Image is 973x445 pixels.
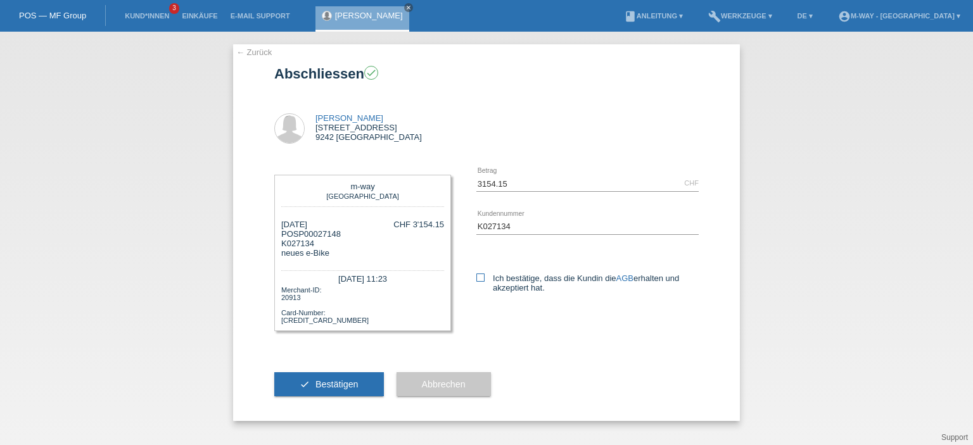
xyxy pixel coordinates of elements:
i: check [300,379,310,389]
span: 3 [169,3,179,14]
a: bookAnleitung ▾ [618,12,689,20]
i: account_circle [838,10,851,23]
span: K027134 [281,239,314,248]
div: [DATE] POSP00027148 neues e-Bike [281,220,341,258]
a: Support [941,433,968,442]
a: DE ▾ [791,12,819,20]
div: CHF 3'154.15 [393,220,444,229]
i: book [624,10,637,23]
div: Merchant-ID: 20913 Card-Number: [CREDIT_CARD_NUMBER] [281,285,444,324]
a: ← Zurück [236,47,272,57]
span: Bestätigen [315,379,359,389]
button: check Bestätigen [274,372,384,396]
span: Abbrechen [422,379,466,389]
a: Einkäufe [175,12,224,20]
div: m-way [284,182,441,191]
a: buildWerkzeuge ▾ [702,12,779,20]
div: [DATE] 11:23 [281,270,444,285]
button: Abbrechen [397,372,491,396]
div: [GEOGRAPHIC_DATA] [284,191,441,200]
a: POS — MF Group [19,11,86,20]
h1: Abschliessen [274,66,699,82]
i: build [708,10,721,23]
a: E-Mail Support [224,12,296,20]
div: CHF [684,179,699,187]
a: close [404,3,413,12]
label: Ich bestätige, dass die Kundin die erhalten und akzeptiert hat. [476,273,699,292]
i: close [405,4,412,11]
a: [PERSON_NAME] [335,11,403,20]
a: account_circlem-way - [GEOGRAPHIC_DATA] ▾ [832,12,967,20]
a: Kund*innen [118,12,175,20]
i: check [366,67,377,78]
div: [STREET_ADDRESS] 9242 [GEOGRAPHIC_DATA] [315,113,422,142]
a: AGB [616,273,633,283]
a: [PERSON_NAME] [315,113,383,123]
